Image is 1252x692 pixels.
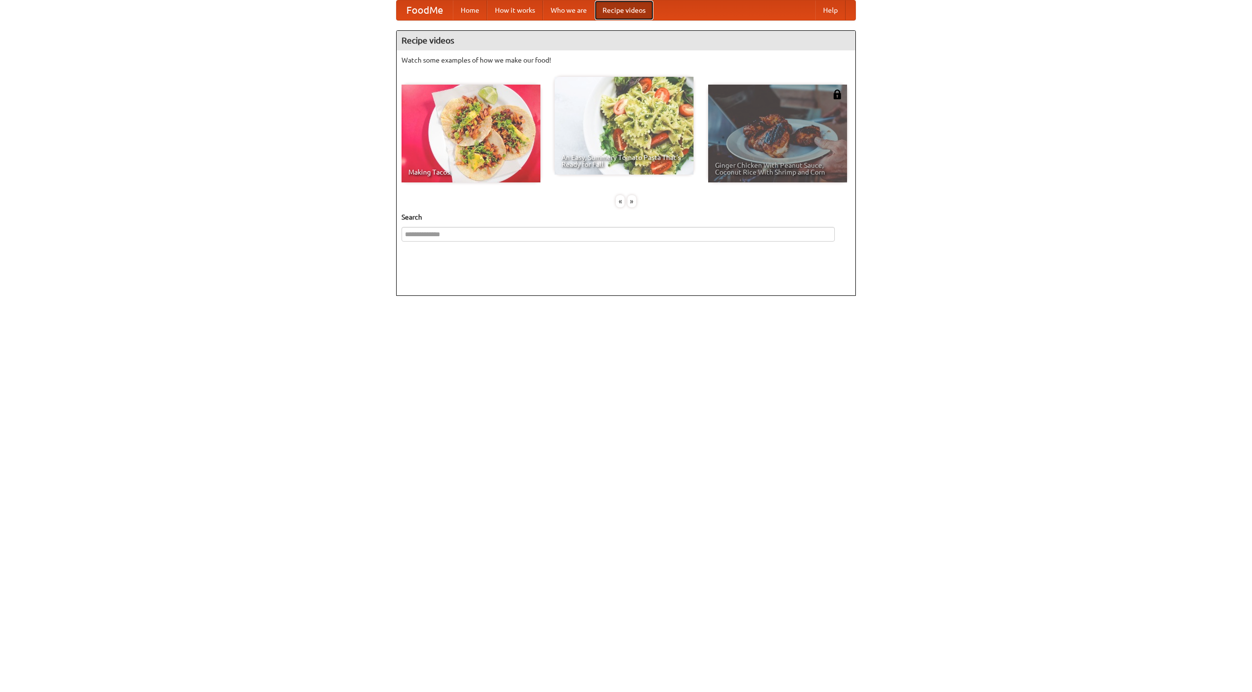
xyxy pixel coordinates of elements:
a: Help [815,0,846,20]
a: Home [453,0,487,20]
h4: Recipe videos [397,31,855,50]
span: An Easy, Summery Tomato Pasta That's Ready for Fall [561,154,687,168]
a: FoodMe [397,0,453,20]
span: Making Tacos [408,169,534,176]
a: How it works [487,0,543,20]
a: Recipe videos [595,0,653,20]
a: Who we are [543,0,595,20]
div: » [627,195,636,207]
div: « [616,195,625,207]
h5: Search [402,212,850,222]
a: An Easy, Summery Tomato Pasta That's Ready for Fall [555,77,693,175]
a: Making Tacos [402,85,540,182]
img: 483408.png [832,89,842,99]
p: Watch some examples of how we make our food! [402,55,850,65]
